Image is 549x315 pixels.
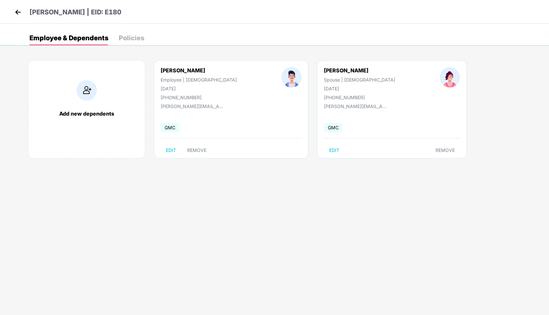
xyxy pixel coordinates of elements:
button: EDIT [161,145,181,156]
div: [PHONE_NUMBER] [324,95,395,100]
img: addIcon [77,80,97,101]
button: EDIT [324,145,345,156]
img: back [13,7,23,17]
div: [DATE] [161,86,237,91]
span: EDIT [329,148,339,153]
div: [DATE] [324,86,395,91]
span: GMC [324,123,343,132]
button: REMOVE [182,145,212,156]
div: [PHONE_NUMBER] [161,95,237,100]
div: Policies [119,35,144,41]
div: [PERSON_NAME][EMAIL_ADDRESS][PERSON_NAME][DOMAIN_NAME] [324,103,389,109]
img: profileImage [281,67,302,87]
span: REMOVE [187,148,206,153]
div: [PERSON_NAME] [324,67,395,74]
img: profileImage [440,67,460,87]
span: REMOVE [435,148,455,153]
span: GMC [161,123,179,132]
div: Add new dependents [35,110,138,117]
div: Employee | [DEMOGRAPHIC_DATA] [161,77,237,83]
button: REMOVE [430,145,460,156]
div: Employee & Dependents [29,35,108,41]
div: [PERSON_NAME] [161,67,237,74]
p: [PERSON_NAME] | EID: E180 [29,7,121,17]
div: Spouse | [DEMOGRAPHIC_DATA] [324,77,395,83]
div: [PERSON_NAME][EMAIL_ADDRESS][PERSON_NAME][DOMAIN_NAME] [161,103,226,109]
span: EDIT [166,148,176,153]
